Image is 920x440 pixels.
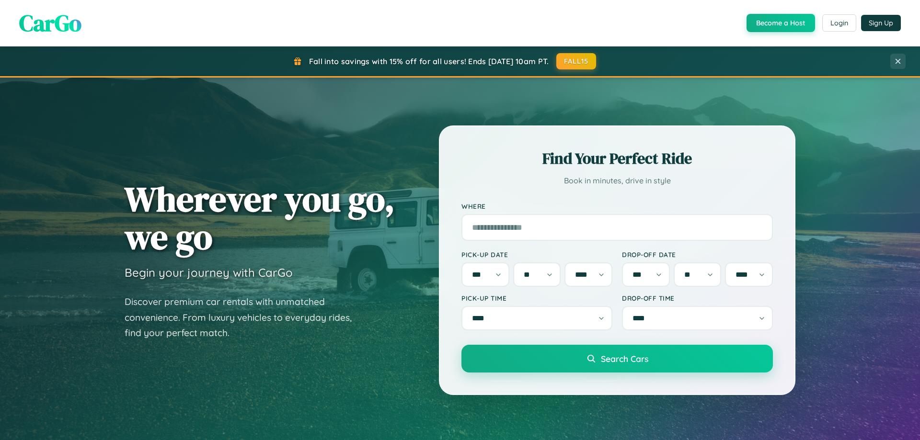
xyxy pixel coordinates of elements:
span: Fall into savings with 15% off for all users! Ends [DATE] 10am PT. [309,56,549,66]
p: Discover premium car rentals with unmatched convenience. From luxury vehicles to everyday rides, ... [125,294,364,341]
p: Book in minutes, drive in style [461,174,773,188]
h2: Find Your Perfect Ride [461,148,773,169]
label: Drop-off Time [622,294,773,302]
button: Sign Up [861,15,901,31]
button: Search Cars [461,345,773,372]
button: Login [822,14,856,32]
span: Search Cars [601,353,648,364]
label: Where [461,202,773,210]
button: Become a Host [747,14,815,32]
h3: Begin your journey with CarGo [125,265,293,280]
button: FALL15 [556,53,597,69]
label: Pick-up Time [461,294,612,302]
label: Drop-off Date [622,250,773,259]
label: Pick-up Date [461,250,612,259]
span: CarGo [19,7,81,39]
h1: Wherever you go, we go [125,180,395,256]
